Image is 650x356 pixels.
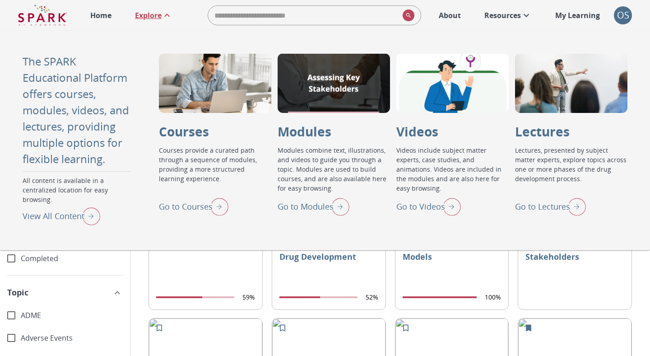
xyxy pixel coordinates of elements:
[23,204,100,228] div: View All Content
[484,10,521,21] p: Resources
[563,195,586,218] img: right arrow
[515,53,627,113] div: Lectures
[525,239,624,295] p: Assessing Key Stakeholders
[23,210,84,222] p: View All Content
[485,293,501,302] p: 100%
[555,10,600,21] p: My Learning
[21,310,123,321] span: ADME
[278,323,287,333] svg: Add to My Learning
[396,122,438,141] p: Videos
[206,195,228,218] img: right arrow
[155,323,164,333] svg: Add to My Learning
[159,122,209,141] p: Courses
[278,122,331,141] p: Modules
[159,195,228,218] div: Go to Courses
[396,195,461,218] div: Go to Videos
[156,239,255,286] p: Foundations
[278,195,349,218] div: Go to Modules
[278,53,390,113] div: Modules
[434,5,465,25] a: About
[156,296,234,298] span: completion progress of user
[159,53,271,113] div: Courses
[614,6,632,24] button: account of current user
[135,10,162,21] p: Explore
[278,145,390,195] p: Modules combine text, illustrations, and videos to guide you through a topic. Modules are used to...
[401,323,410,333] svg: Add to My Learning
[515,201,570,213] p: Go to Lectures
[159,201,213,213] p: Go to Courses
[524,323,533,333] svg: Remove from My Learning
[18,5,67,26] img: Logo of SPARK at Stanford
[242,293,255,302] p: 59%
[366,293,378,302] p: 52%
[21,253,123,264] span: Completed
[78,204,100,228] img: right arrow
[159,145,271,195] p: Courses provide a curated path through a sequence of modules, providing a more structured learnin...
[551,5,605,25] a: My Learning
[439,10,461,21] p: About
[86,5,116,25] a: Home
[396,53,509,113] div: Videos
[23,176,136,204] p: All content is available in a centralized location for easy browsing.
[327,195,349,218] img: right arrow
[278,201,334,213] p: Go to Modules
[7,286,28,299] span: Topic
[480,5,536,25] a: Resources
[614,6,632,24] div: OS
[90,10,111,21] p: Home
[279,296,357,298] span: completion progress of user
[399,6,414,25] button: search
[515,122,570,141] p: Lectures
[515,145,627,195] p: Lectures, presented by subject matter experts, explore topics across one or more phases of the dr...
[403,296,477,298] span: completion progress of user
[396,145,509,195] p: Videos include subject matter experts, case studies, and animations. Videos are included in the m...
[515,195,586,218] div: Go to Lectures
[279,239,378,286] p: Intellectual Property in Drug Development
[396,201,445,213] p: Go to Videos
[403,239,501,286] p: Animal and Disease Models
[21,333,123,343] span: Adverse Events
[438,195,461,218] img: right arrow
[130,5,177,25] a: Explore
[23,53,136,167] p: The SPARK Educational Platform offers courses, modules, videos, and lectures, providing multiple ...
